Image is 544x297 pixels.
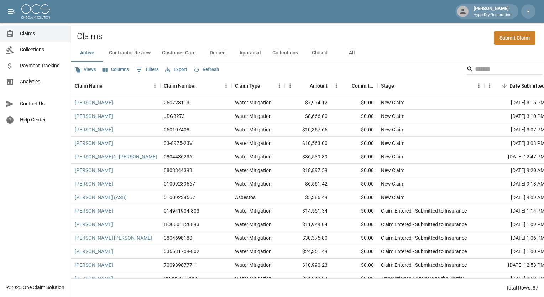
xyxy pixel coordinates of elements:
[20,116,65,124] span: Help Center
[331,123,377,137] div: $0.00
[164,99,189,106] div: 250728113
[285,191,331,204] div: $5,386.49
[164,167,192,174] div: 0803344399
[221,80,231,91] button: Menu
[331,259,377,272] div: $0.00
[77,31,103,42] h2: Claims
[150,80,160,91] button: Menu
[381,140,404,147] div: New Claim
[235,167,272,174] div: Water Mitigation
[331,204,377,218] div: $0.00
[164,261,197,269] div: 7009398777-1
[20,100,65,108] span: Contact Us
[274,80,285,91] button: Menu
[71,76,160,96] div: Claim Name
[235,76,260,96] div: Claim Type
[164,221,199,228] div: HO0001120893
[310,76,328,96] div: Amount
[471,5,514,18] div: [PERSON_NAME]
[381,99,404,106] div: New Claim
[235,221,272,228] div: Water Mitigation
[75,140,113,147] a: [PERSON_NAME]
[164,153,192,160] div: 0804436236
[285,231,331,245] div: $30,375.80
[331,191,377,204] div: $0.00
[231,76,285,96] div: Claim Type
[235,126,272,133] div: Water Mitigation
[381,180,404,187] div: New Claim
[160,76,231,96] div: Claim Number
[331,164,377,177] div: $0.00
[235,248,272,255] div: Water Mitigation
[202,45,234,62] button: Denied
[331,150,377,164] div: $0.00
[331,137,377,150] div: $0.00
[235,99,272,106] div: Water Mitigation
[235,194,256,201] div: Asbestos
[20,78,65,85] span: Analytics
[381,234,467,241] div: Claim Entered - Submitted to Insurance
[235,180,272,187] div: Water Mitigation
[285,177,331,191] div: $6,561.42
[75,99,113,106] a: [PERSON_NAME]
[331,245,377,259] div: $0.00
[300,81,310,91] button: Sort
[285,204,331,218] div: $14,551.34
[474,80,484,91] button: Menu
[285,272,331,286] div: $11,313.94
[474,12,511,18] p: HyperDry Restoration
[156,45,202,62] button: Customer Care
[75,275,113,282] a: [PERSON_NAME]
[285,137,331,150] div: $10,563.00
[103,45,156,62] button: Contractor Review
[75,76,103,96] div: Claim Name
[331,76,377,96] div: Committed Amount
[75,167,113,174] a: [PERSON_NAME]
[235,275,272,282] div: Water Mitigation
[235,153,272,160] div: Water Mitigation
[285,80,295,91] button: Menu
[331,80,342,91] button: Menu
[164,248,199,255] div: 036631709-802
[164,76,196,96] div: Claim Number
[235,261,272,269] div: Water Mitigation
[235,140,272,147] div: Water Mitigation
[20,46,65,53] span: Collections
[381,194,404,201] div: New Claim
[285,218,331,231] div: $11,949.04
[352,76,374,96] div: Committed Amount
[331,110,377,123] div: $0.00
[506,284,538,291] div: Total Rows: 87
[331,177,377,191] div: $0.00
[285,150,331,164] div: $36,539.89
[267,45,304,62] button: Collections
[164,207,199,214] div: 014941904-803
[75,113,113,120] a: [PERSON_NAME]
[75,248,113,255] a: [PERSON_NAME]
[285,76,331,96] div: Amount
[75,180,113,187] a: [PERSON_NAME]
[381,261,467,269] div: Claim Entered - Submitted to Insurance
[235,234,272,241] div: Water Mitigation
[71,45,103,62] button: Active
[285,245,331,259] div: $24,351.49
[331,218,377,231] div: $0.00
[4,4,19,19] button: open drawer
[285,110,331,123] div: $8,666.80
[377,76,484,96] div: Stage
[494,31,535,45] a: Submit Claim
[164,180,195,187] div: 01009239567
[75,207,113,214] a: [PERSON_NAME]
[75,194,127,201] a: [PERSON_NAME] (ASB)
[381,153,404,160] div: New Claim
[260,81,270,91] button: Sort
[381,275,464,282] div: Attempting to Engage with the Carrier
[21,4,50,19] img: ocs-logo-white-transparent.png
[381,76,394,96] div: Stage
[381,167,404,174] div: New Claim
[499,81,509,91] button: Sort
[163,64,189,75] button: Export
[235,207,272,214] div: Water Mitigation
[394,81,404,91] button: Sort
[381,113,404,120] div: New Claim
